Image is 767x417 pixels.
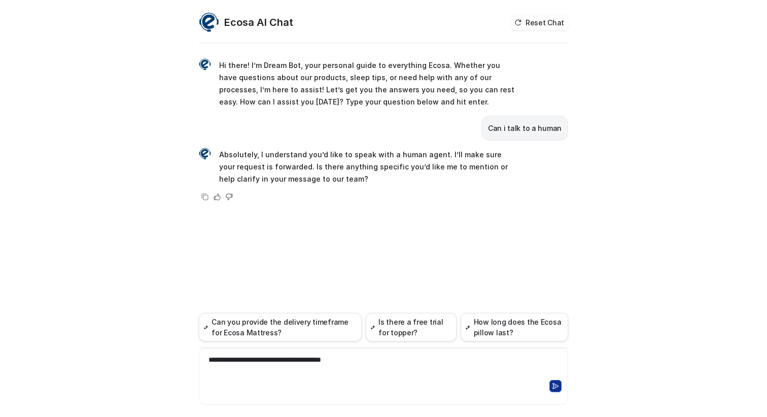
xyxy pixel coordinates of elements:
[199,58,211,71] img: Widget
[461,313,568,341] button: How long does the Ecosa pillow last?
[511,15,568,30] button: Reset Chat
[366,313,457,341] button: Is there a free trial for topper?
[219,59,516,108] p: Hi there! I’m Dream Bot, your personal guide to everything Ecosa. Whether you have questions abou...
[199,148,211,160] img: Widget
[219,149,516,185] p: Absolutely, I understand you’d like to speak with a human agent. I’ll make sure your request is f...
[488,122,562,134] p: Can i talk to a human
[224,15,293,29] h2: Ecosa AI Chat
[199,12,219,32] img: Widget
[199,313,362,341] button: Can you provide the delivery timeframe for Ecosa Mattress?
